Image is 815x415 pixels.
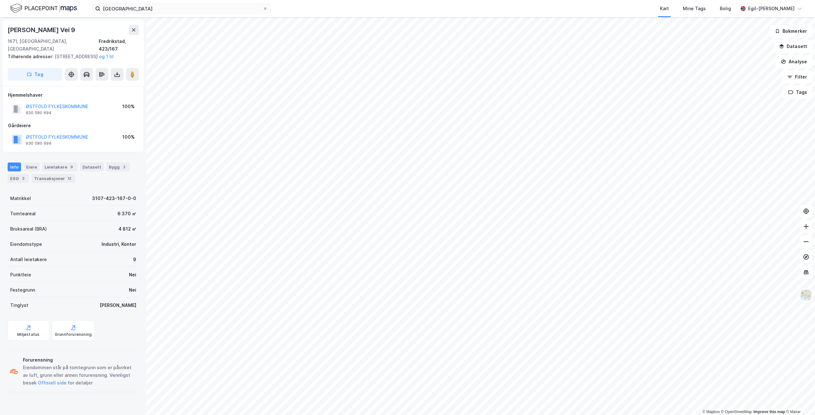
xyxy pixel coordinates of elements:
iframe: Chat Widget [783,384,815,415]
div: Mine Tags [683,5,706,12]
div: Bygg [106,163,130,171]
div: Punktleie [10,271,31,279]
div: 6 370 ㎡ [117,210,136,218]
div: Info [8,163,21,171]
button: Tags [783,86,812,99]
img: logo.f888ab2527a4732fd821a326f86c7f29.svg [10,3,77,14]
div: Transaksjoner [32,174,75,183]
div: 4 812 ㎡ [118,225,136,233]
div: Tinglyst [10,301,28,309]
div: 100% [122,103,135,110]
div: Industri, Kontor [102,240,136,248]
div: Kart [660,5,669,12]
a: Mapbox [702,410,720,414]
button: Datasett [774,40,812,53]
div: Datasett [80,163,104,171]
div: 1671, [GEOGRAPHIC_DATA], [GEOGRAPHIC_DATA] [8,38,99,53]
div: Tomteareal [10,210,36,218]
div: Antall leietakere [10,256,47,263]
span: Tilhørende adresser: [8,54,55,59]
div: Fredrikstad, 423/167 [99,38,139,53]
div: 12 [66,175,73,182]
div: Grunnforurensning [55,332,92,337]
button: Analyse [776,55,812,68]
input: Søk på adresse, matrikkel, gårdeiere, leietakere eller personer [100,4,263,13]
div: Festegrunn [10,286,35,294]
div: [PERSON_NAME] [100,301,136,309]
div: Bruksareal (BRA) [10,225,47,233]
div: Egil-[PERSON_NAME] [748,5,795,12]
button: Filter [782,71,812,83]
div: 2 [121,164,127,170]
div: Nei [129,286,136,294]
div: ESG [8,174,29,183]
div: 930 580 694 [26,110,52,115]
div: Eiere [24,163,39,171]
div: [PERSON_NAME] Vei 9 [8,25,76,35]
div: Forurensning [23,356,136,364]
a: OpenStreetMap [721,410,752,414]
a: Improve this map [754,410,785,414]
div: Bolig [720,5,731,12]
div: Matrikkel [10,195,31,202]
div: 3 [20,175,26,182]
div: [STREET_ADDRESS] [8,53,134,60]
div: Leietakere [42,163,77,171]
div: Gårdeiere [8,122,138,129]
div: Nei [129,271,136,279]
div: Miljøstatus [17,332,39,337]
img: Z [800,289,812,301]
div: 100% [122,133,135,141]
div: Eiendomstype [10,240,42,248]
button: Tag [8,68,62,81]
div: 3107-423-167-0-0 [92,195,136,202]
div: 930 580 694 [26,141,52,146]
button: Bokmerker [769,25,812,38]
div: 9 [68,164,75,170]
div: Eiendommen står på tomtegrunn som er påvirket av luft, grunn eller annen forurensning. Vennligst ... [23,364,136,387]
div: Hjemmelshaver [8,91,138,99]
div: 9 [133,256,136,263]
